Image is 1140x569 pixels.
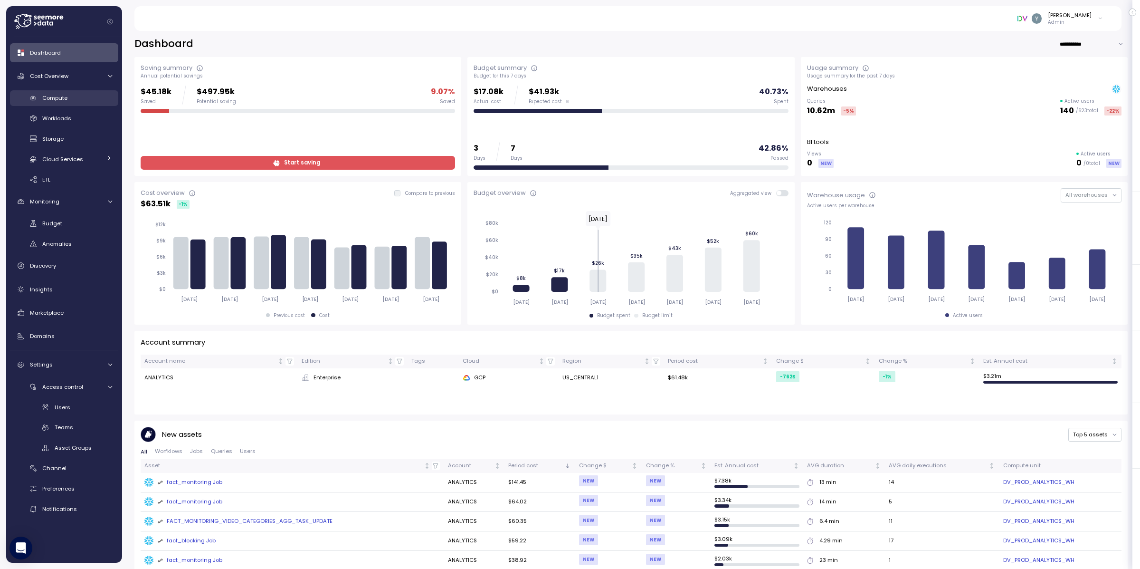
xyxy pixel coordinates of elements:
[485,254,498,260] tspan: $40k
[10,303,118,322] a: Marketplace
[628,299,645,305] tspan: [DATE]
[888,296,904,302] tspan: [DATE]
[579,534,598,545] div: NEW
[1064,98,1094,105] p: Active users
[158,498,223,506] div: fact_monitoring Job
[504,492,575,512] td: $64.02
[42,155,83,163] span: Cloud Services
[667,299,684,305] tspan: [DATE]
[864,358,871,365] div: Not sorted
[803,459,885,473] th: AVG durationNot sorted
[646,515,665,526] div: NEW
[646,534,665,545] div: NEW
[529,98,562,105] span: Expected cost
[1090,296,1106,302] tspan: [DATE]
[444,492,504,512] td: ANALYTICS
[879,371,895,382] div: -1 %
[10,440,118,456] a: Asset Groups
[485,220,498,226] tspan: $80k
[776,371,799,382] div: -762 $
[559,368,664,387] td: US_CENTRAL1
[885,492,999,512] td: 5
[9,537,32,559] div: Open Intercom Messenger
[55,424,73,431] span: Teams
[474,73,788,79] div: Budget for this 7 days
[42,135,64,143] span: Storage
[874,463,881,469] div: Not sorted
[30,309,64,317] span: Marketplace
[969,296,985,302] tspan: [DATE]
[134,37,193,51] h2: Dashboard
[1083,160,1100,167] p: / 0 total
[819,537,843,545] div: 4.29 min
[141,188,185,198] div: Cost overview
[711,473,803,492] td: $ 7.38k
[889,462,987,470] div: AVG daily executions
[158,537,216,545] div: fact_blocking Job
[825,253,832,259] tspan: 60
[459,355,559,368] th: CloudNot sorted
[668,245,681,251] tspan: $43k
[30,286,53,293] span: Insights
[745,231,758,237] tspan: $60k
[529,86,569,98] p: $41.93k
[828,286,832,292] tspan: 0
[10,280,118,299] a: Insights
[730,190,776,196] span: Aggregated view
[504,512,575,531] td: $60.35
[486,271,498,278] tspan: $20k
[508,462,563,470] div: Period cost
[538,358,545,365] div: Not sorted
[504,473,575,492] td: $141.45
[631,463,638,469] div: Not sorted
[42,383,83,391] span: Access control
[1048,19,1092,26] p: Admin
[10,256,118,275] a: Discovery
[405,190,455,197] p: Compare to previous
[819,498,836,506] div: 14 min
[158,556,223,565] div: fact_monitoring Job
[141,63,192,73] div: Saving summary
[262,296,278,302] tspan: [DATE]
[646,462,699,470] div: Change %
[158,478,223,487] div: fact_monitoring Job
[770,155,788,162] div: Passed
[562,357,642,366] div: Region
[463,357,537,366] div: Cloud
[597,312,630,319] div: Budget spent
[10,399,118,415] a: Users
[841,106,856,116] div: -5 %
[474,142,485,155] p: 3
[10,236,118,252] a: Anomalies
[511,142,522,155] p: 7
[579,475,598,486] div: NEW
[30,49,61,57] span: Dashboard
[642,312,673,319] div: Budget limit
[664,368,772,387] td: $61.48k
[983,357,1110,366] div: Est. Annual cost
[564,463,571,469] div: Sorted descending
[819,478,836,487] div: 13 min
[383,296,399,302] tspan: [DATE]
[42,94,67,102] span: Compute
[474,188,526,198] div: Budget overview
[162,429,202,440] p: New assets
[10,501,118,517] a: Notifications
[474,155,485,162] div: Days
[144,497,440,507] a: fact_monitoring Job
[807,73,1121,79] div: Usage summary for the past 7 days
[825,236,832,242] tspan: 90
[668,357,760,366] div: Period cost
[10,192,118,211] a: Monitoring
[141,337,205,348] p: Account summary
[579,495,598,506] div: NEW
[807,191,865,200] div: Warehouse usage
[885,531,999,551] td: 17
[302,357,386,366] div: Edition
[819,556,838,565] div: 23 min
[211,449,232,454] span: Queries
[714,462,791,470] div: Est. Annual cost
[807,98,856,105] p: Queries
[743,299,760,305] tspan: [DATE]
[424,463,430,469] div: Not sorted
